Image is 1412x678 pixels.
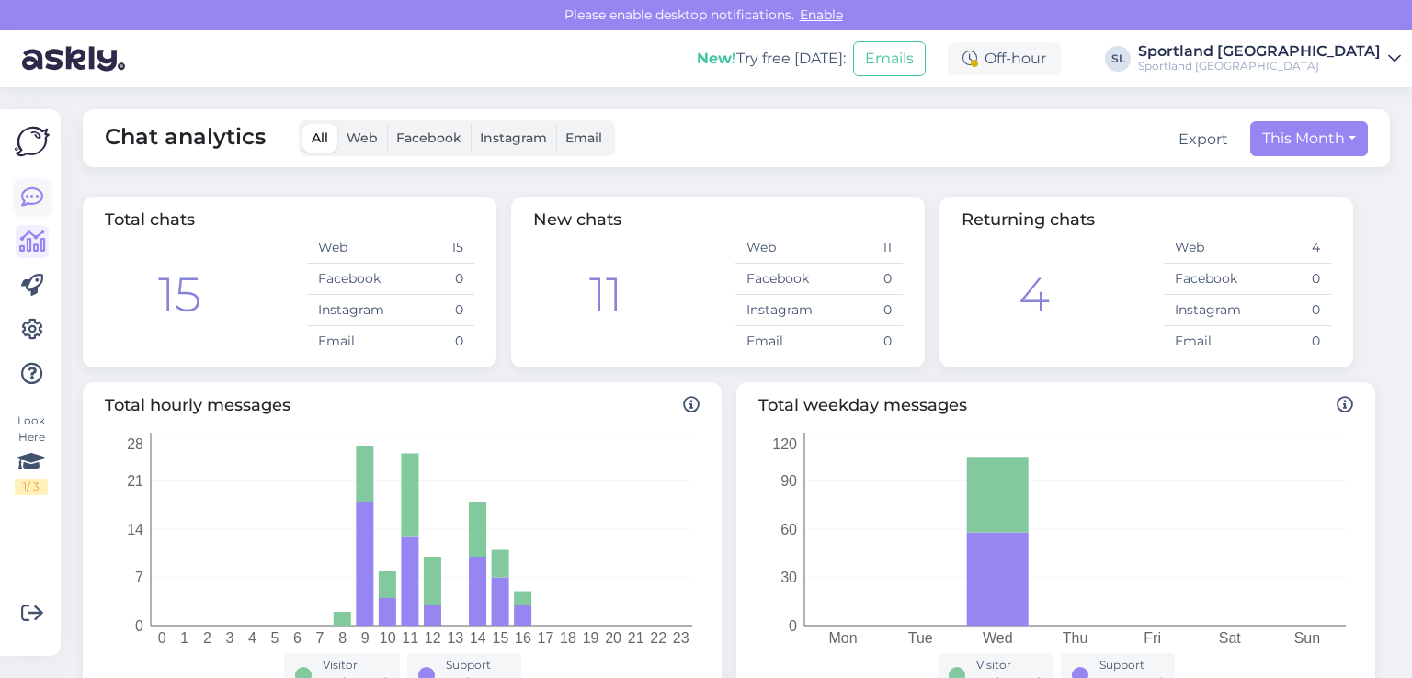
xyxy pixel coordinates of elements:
[338,630,347,646] tspan: 8
[15,479,48,495] div: 1 / 3
[628,630,644,646] tspan: 21
[361,630,370,646] tspan: 9
[127,473,143,489] tspan: 21
[127,522,143,537] tspan: 14
[1247,295,1331,326] td: 0
[1219,630,1242,646] tspan: Sat
[15,124,50,159] img: Askly Logo
[135,570,143,585] tspan: 7
[391,326,474,357] td: 0
[105,120,266,156] span: Chat analytics
[293,630,302,646] tspan: 6
[225,630,233,646] tspan: 3
[1164,232,1247,264] td: Web
[1179,129,1228,151] button: Export
[673,630,689,646] tspan: 23
[789,618,797,634] tspan: 0
[271,630,279,646] tspan: 5
[1247,264,1331,295] td: 0
[480,130,547,146] span: Instagram
[583,630,599,646] tspan: 19
[391,232,474,264] td: 15
[908,630,933,646] tspan: Tue
[307,264,391,295] td: Facebook
[323,657,389,673] div: Visitor
[180,630,188,646] tspan: 1
[105,393,700,418] span: Total hourly messages
[316,630,325,646] tspan: 7
[347,130,378,146] span: Web
[203,630,211,646] tspan: 2
[589,259,622,331] div: 11
[425,630,441,646] tspan: 12
[307,232,391,264] td: Web
[1144,630,1161,646] tspan: Fri
[1105,46,1131,72] div: SL
[780,473,797,489] tspan: 90
[735,232,819,264] td: Web
[780,570,797,585] tspan: 30
[1138,59,1381,73] div: Sportland [GEOGRAPHIC_DATA]
[447,630,463,646] tspan: 13
[735,326,819,357] td: Email
[976,657,1042,673] div: Visitor
[829,630,858,646] tspan: Mon
[605,630,621,646] tspan: 20
[1138,44,1401,73] a: Sportland [GEOGRAPHIC_DATA]Sportland [GEOGRAPHIC_DATA]
[962,209,1095,230] span: Returning chats
[819,264,903,295] td: 0
[1019,259,1050,331] div: 4
[735,295,819,326] td: Instagram
[1247,326,1331,357] td: 0
[391,264,474,295] td: 0
[1063,630,1088,646] tspan: Thu
[105,209,195,230] span: Total chats
[158,259,201,331] div: 15
[735,264,819,295] td: Facebook
[515,630,531,646] tspan: 16
[15,412,48,495] div: Look Here
[127,436,143,452] tspan: 28
[533,209,621,230] span: New chats
[1164,295,1247,326] td: Instagram
[470,630,486,646] tspan: 14
[248,630,256,646] tspan: 4
[1247,232,1331,264] td: 4
[1164,326,1247,357] td: Email
[697,48,846,70] div: Try free [DATE]:
[983,630,1013,646] tspan: Wed
[307,326,391,357] td: Email
[650,630,666,646] tspan: 22
[391,295,474,326] td: 0
[758,393,1353,418] span: Total weekday messages
[135,618,143,634] tspan: 0
[819,232,903,264] td: 11
[819,295,903,326] td: 0
[307,295,391,326] td: Instagram
[772,436,797,452] tspan: 120
[538,630,554,646] tspan: 17
[853,41,926,76] button: Emails
[780,522,797,537] tspan: 60
[819,326,903,357] td: 0
[1138,44,1381,59] div: Sportland [GEOGRAPHIC_DATA]
[1164,264,1247,295] td: Facebook
[948,42,1061,75] div: Off-hour
[446,657,510,673] div: Support
[492,630,508,646] tspan: 15
[560,630,576,646] tspan: 18
[158,630,166,646] tspan: 0
[1294,630,1320,646] tspan: Sun
[565,130,602,146] span: Email
[402,630,418,646] tspan: 11
[794,6,848,23] span: Enable
[1250,121,1368,156] button: This Month
[1099,657,1164,673] div: Support
[697,50,736,67] b: New!
[396,130,461,146] span: Facebook
[312,130,328,146] span: All
[380,630,396,646] tspan: 10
